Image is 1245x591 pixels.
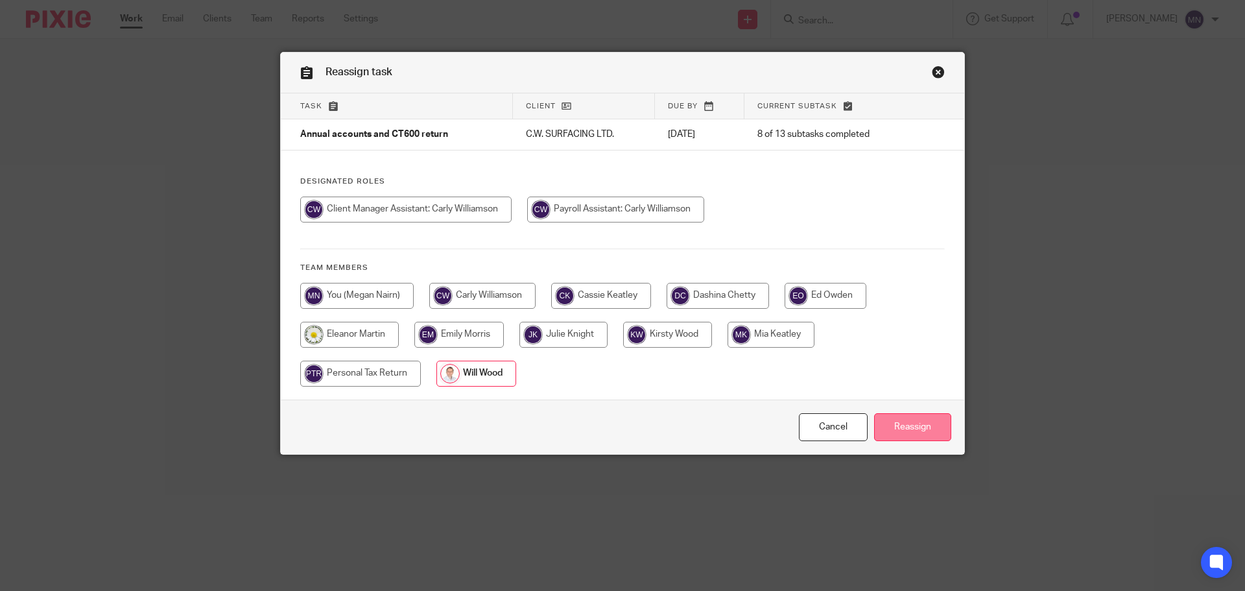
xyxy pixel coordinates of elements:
p: [DATE] [668,128,731,141]
p: C.W. SURFACING LTD. [526,128,642,141]
td: 8 of 13 subtasks completed [744,119,916,151]
span: Reassign task [326,67,392,77]
h4: Team members [300,263,945,273]
span: Client [526,103,556,110]
a: Close this dialog window [932,66,945,83]
span: Current subtask [757,103,837,110]
span: Due by [668,103,698,110]
span: Task [300,103,322,110]
a: Close this dialog window [799,413,868,441]
h4: Designated Roles [300,176,945,187]
span: Annual accounts and CT600 return [300,130,448,139]
input: Reassign [874,413,951,441]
